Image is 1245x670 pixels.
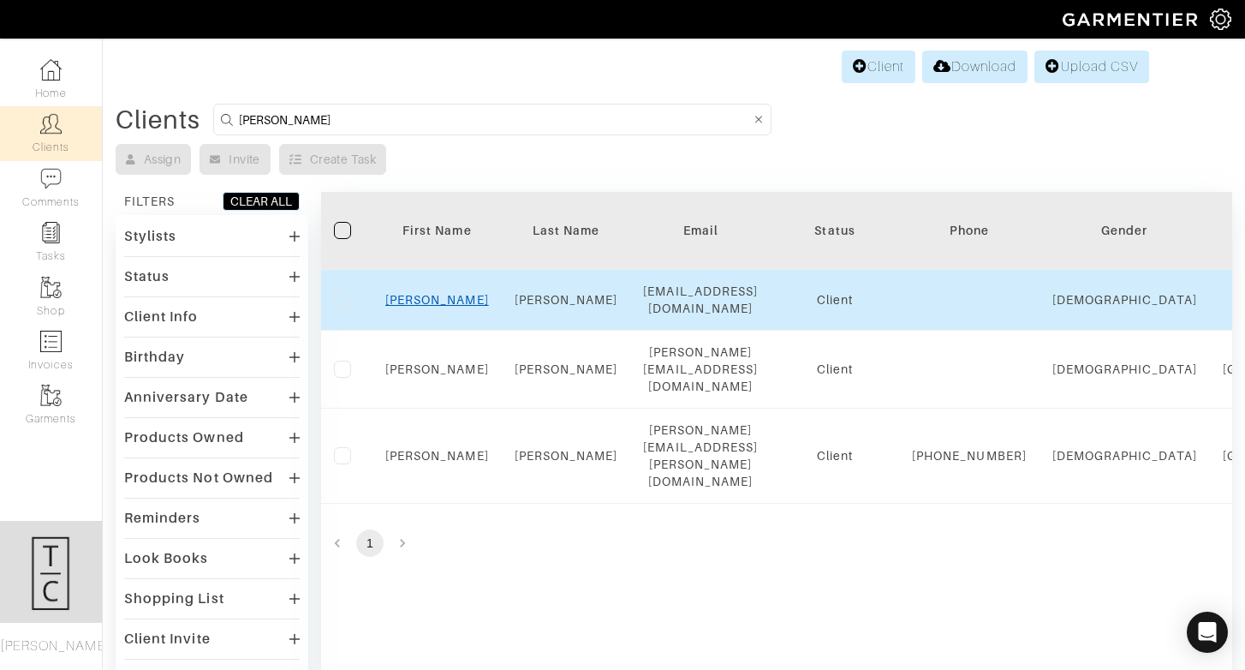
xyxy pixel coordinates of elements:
div: [DEMOGRAPHIC_DATA] [1052,291,1197,308]
th: Toggle SortBy [771,192,899,270]
a: Upload CSV [1034,51,1149,83]
a: Client [842,51,915,83]
div: Client [783,361,886,378]
div: Client [783,447,886,464]
div: Client [783,291,886,308]
div: CLEAR ALL [230,193,292,210]
div: Shopping List [124,590,224,607]
button: page 1 [356,529,384,557]
div: Birthday [124,349,185,366]
button: CLEAR ALL [223,192,300,211]
div: FILTERS [124,193,175,210]
div: Phone [912,222,1027,239]
img: comment-icon-a0a6a9ef722e966f86d9cbdc48e553b5cf19dbc54f86b18d962a5391bc8f6eb6.png [40,168,62,189]
div: Last Name [515,222,618,239]
a: [PERSON_NAME] [515,362,618,376]
div: First Name [385,222,489,239]
img: garments-icon-b7da505a4dc4fd61783c78ac3ca0ef83fa9d6f193b1c9dc38574b1d14d53ca28.png [40,385,62,406]
a: [PERSON_NAME] [515,449,618,463]
div: Products Owned [124,429,244,446]
th: Toggle SortBy [372,192,502,270]
a: Download [922,51,1028,83]
a: [PERSON_NAME] [385,293,489,307]
input: Search by name, email, phone, city, or state [239,109,751,130]
img: orders-icon-0abe47150d42831381b5fb84f609e132dff9fe21cb692f30cb5eec754e2cba89.png [40,331,62,352]
a: [PERSON_NAME] [385,449,489,463]
div: Clients [116,111,200,129]
a: [PERSON_NAME] [385,362,489,376]
div: Open Intercom Messenger [1187,612,1228,653]
div: Client Info [124,308,199,326]
img: gear-icon-white-bd11855cb880d31180b6d7d6211b90ccbf57a29d726f0c71d8c61bd08dd39cc2.png [1210,9,1231,30]
div: [PERSON_NAME][EMAIL_ADDRESS][DOMAIN_NAME] [643,344,758,395]
div: [DEMOGRAPHIC_DATA] [1052,361,1197,378]
div: [EMAIL_ADDRESS][DOMAIN_NAME] [643,283,758,317]
div: Client Invite [124,631,211,648]
th: Toggle SortBy [502,192,631,270]
div: Reminders [124,510,200,527]
div: Gender [1052,222,1197,239]
th: Toggle SortBy [1039,192,1210,270]
div: [DEMOGRAPHIC_DATA] [1052,447,1197,464]
div: [PHONE_NUMBER] [912,447,1027,464]
div: Stylists [124,228,176,245]
img: garments-icon-b7da505a4dc4fd61783c78ac3ca0ef83fa9d6f193b1c9dc38574b1d14d53ca28.png [40,277,62,298]
div: Email [643,222,758,239]
nav: pagination navigation [321,529,1232,557]
img: garmentier-logo-header-white-b43fb05a5012e4ada735d5af1a66efaba907eab6374d6393d1fbf88cb4ef424d.png [1054,4,1210,34]
div: [PERSON_NAME][EMAIL_ADDRESS][PERSON_NAME][DOMAIN_NAME] [643,422,758,490]
img: reminder-icon-8004d30b9f0a5d33ae49ab947aed9ed385cf756f9e5892f1edd6e32f2345188e.png [40,222,62,243]
div: Products Not Owned [124,470,273,487]
div: Status [783,222,886,239]
div: Anniversary Date [124,389,248,406]
img: clients-icon-6bae9207a08558b7cb47a8932f037763ab4055f8c8b6bfacd5dc20c3e0201464.png [40,113,62,135]
a: [PERSON_NAME] [515,293,618,307]
div: Look Books [124,550,209,567]
div: Status [124,268,170,285]
img: dashboard-icon-dbcd8f5a0b271acd01030246c82b418ddd0df26cd7fceb0bd07c9910d44c42f6.png [40,59,62,81]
